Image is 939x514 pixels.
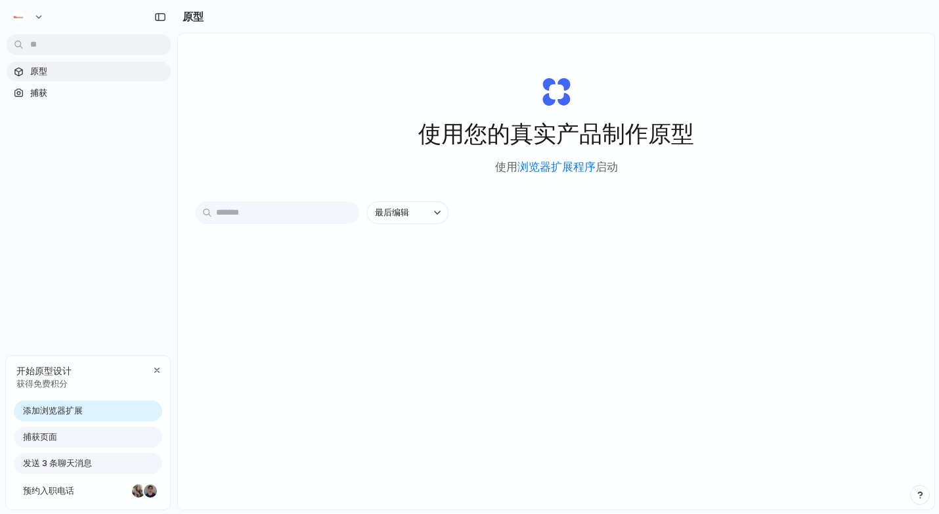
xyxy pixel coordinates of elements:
[14,400,162,421] a: 添加浏览器扩展
[418,119,694,147] font: 使用您的真实产品制作原型
[142,483,158,499] div: 克里斯蒂安·亚库洛
[7,62,171,81] a: 原型
[367,202,448,224] button: 最后编辑
[517,160,596,173] a: 浏览器扩展程序
[7,83,171,103] a: 捕获
[23,431,57,442] font: 捕获页面
[183,10,204,23] font: 原型
[596,160,618,173] font: 启动
[30,66,47,76] font: 原型
[30,87,47,98] font: 捕获
[23,485,74,496] font: 预约入职电话
[16,365,72,376] font: 开始原型设计
[375,207,409,217] font: 最后编辑
[14,481,162,502] a: 预约入职电话
[23,405,83,416] font: 添加浏览器扩展
[16,378,68,389] font: 获得免费积分
[131,483,146,499] div: 妮可·库比卡
[23,458,92,468] font: 发送 3 条聊天消息
[495,160,517,173] font: 使用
